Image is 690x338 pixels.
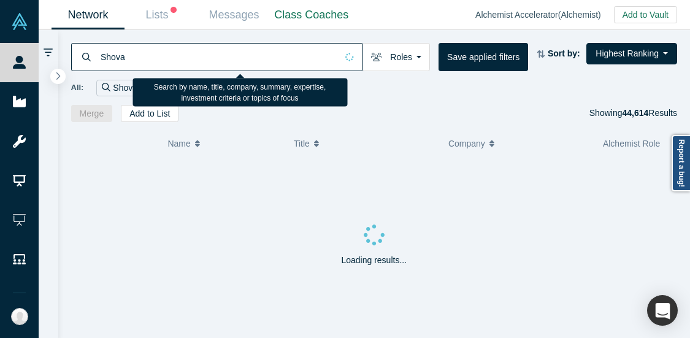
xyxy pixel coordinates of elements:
a: Network [52,1,125,29]
p: Loading results... [341,254,407,267]
span: All: [71,82,84,94]
button: Name [167,131,281,156]
button: Remove Filter [137,81,147,95]
button: Add to List [121,105,178,122]
button: Title [294,131,435,156]
strong: Sort by: [548,48,580,58]
span: Title [294,131,310,156]
button: Add to Vault [614,6,677,23]
div: Shova [96,80,151,96]
button: Company [448,131,590,156]
span: Results [622,108,677,118]
button: Save applied filters [439,43,528,71]
span: Company [448,131,485,156]
button: Merge [71,105,113,122]
a: Lists [125,1,197,29]
div: Alchemist Accelerator ( Alchemist ) [475,9,614,21]
a: Messages [197,1,270,29]
a: Report a bug! [672,135,690,191]
strong: 44,614 [622,108,648,118]
span: Alchemist Role [603,139,660,148]
a: Class Coaches [270,1,353,29]
img: Alchemist Vault Logo [11,13,28,30]
span: Name [167,131,190,156]
button: Highest Ranking [586,43,677,64]
div: Showing [589,105,677,122]
button: Roles [362,43,430,71]
img: India Michael's Account [11,308,28,325]
input: Search by name, title, company, summary, expertise, investment criteria or topics of focus [99,42,337,71]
